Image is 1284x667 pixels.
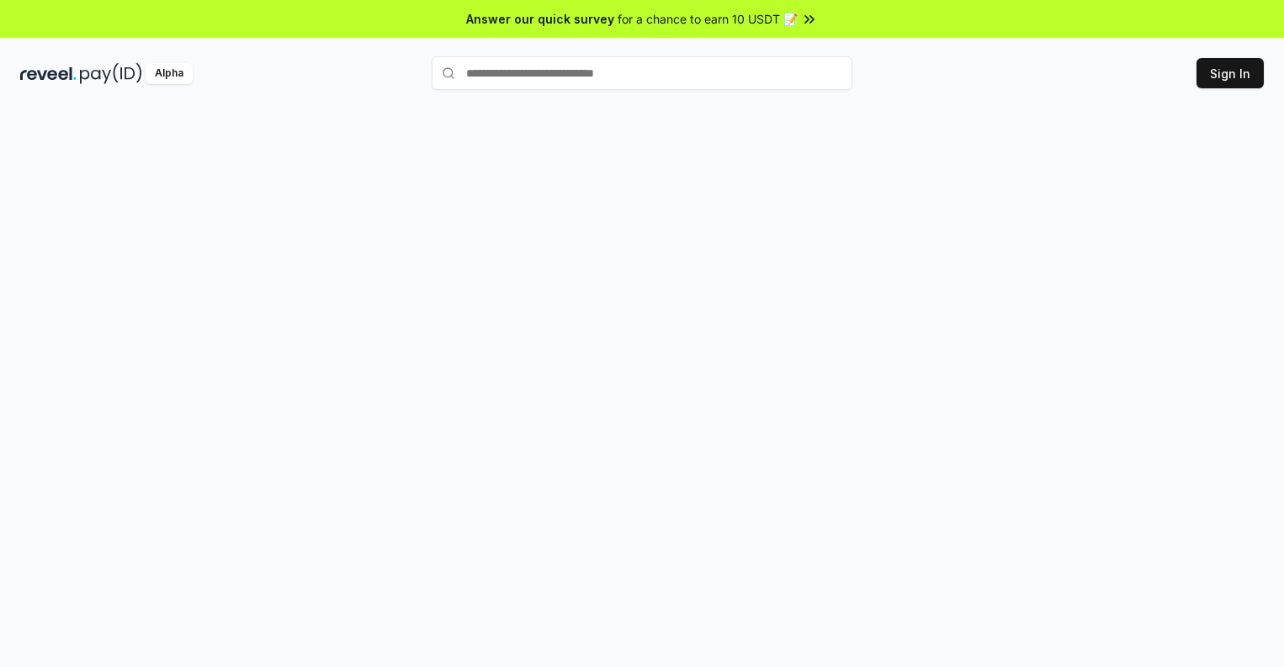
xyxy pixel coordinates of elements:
[466,10,614,28] span: Answer our quick survey
[1196,58,1264,88] button: Sign In
[618,10,798,28] span: for a chance to earn 10 USDT 📝
[146,63,193,84] div: Alpha
[20,63,77,84] img: reveel_dark
[80,63,142,84] img: pay_id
